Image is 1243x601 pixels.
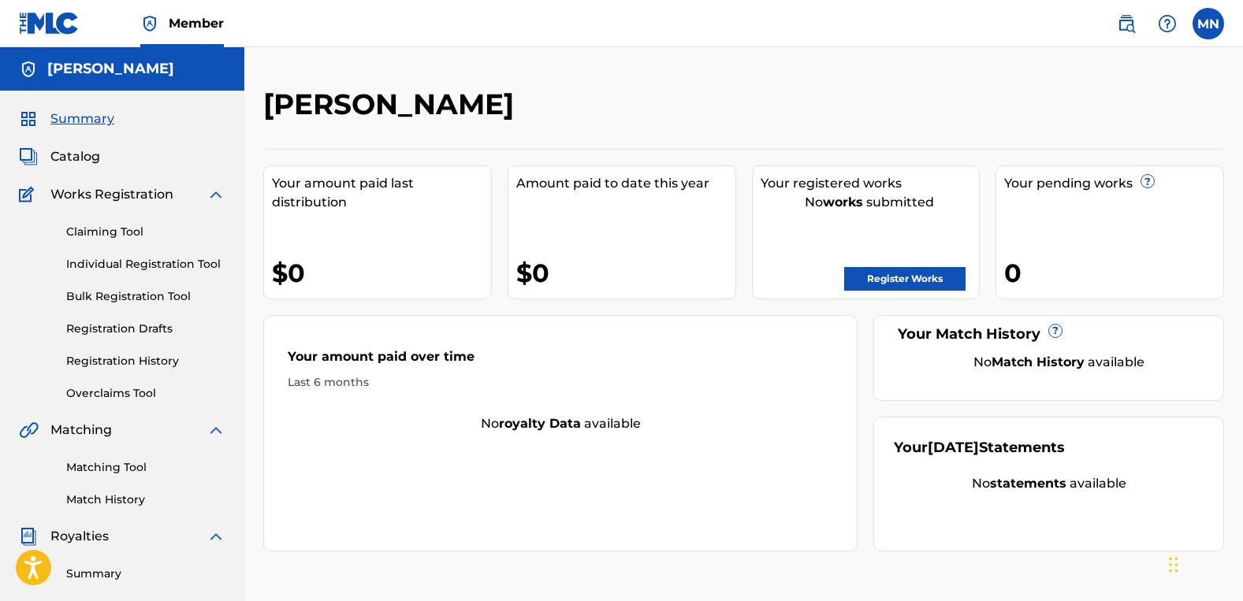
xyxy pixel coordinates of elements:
[844,267,966,291] a: Register Works
[50,109,114,128] span: Summary
[823,195,863,210] strong: works
[19,421,39,440] img: Matching
[140,14,159,33] img: Top Rightsholder
[66,224,225,240] a: Claiming Tool
[66,459,225,476] a: Matching Tool
[264,414,857,433] div: No available
[516,174,735,193] div: Amount paid to date this year
[66,321,225,337] a: Registration Drafts
[1111,8,1142,39] a: Public Search
[66,353,225,369] a: Registration History
[66,385,225,402] a: Overclaims Tool
[19,185,39,204] img: Works Registration
[19,60,38,79] img: Accounts
[914,353,1204,372] div: No available
[516,255,735,291] div: $0
[66,566,225,582] a: Summary
[894,324,1204,345] div: Your Match History
[1049,325,1062,337] span: ?
[1164,525,1243,601] iframe: Chat Widget
[992,354,1085,369] strong: Match History
[761,193,980,212] div: No submitted
[288,347,833,374] div: Your amount paid over time
[207,421,225,440] img: expand
[50,147,100,166] span: Catalog
[1199,379,1243,506] iframe: Resource Center
[50,527,109,546] span: Royalties
[1169,541,1178,588] div: Drag
[928,439,979,456] span: [DATE]
[1158,14,1177,33] img: help
[19,147,100,166] a: CatalogCatalog
[894,437,1065,458] div: Your Statements
[761,174,980,193] div: Your registered works
[50,185,173,204] span: Works Registration
[19,147,38,166] img: Catalog
[1193,8,1224,39] div: User Menu
[207,185,225,204] img: expand
[66,256,225,273] a: Individual Registration Tool
[19,109,114,128] a: SummarySummary
[66,288,225,305] a: Bulk Registration Tool
[1141,175,1154,187] span: ?
[66,492,225,508] a: Match History
[19,109,38,128] img: Summary
[1117,14,1136,33] img: search
[1152,8,1183,39] div: Help
[207,527,225,546] img: expand
[499,416,581,431] strong: royalty data
[50,421,112,440] span: Matching
[47,60,174,78] h5: Matthew Nader
[1004,174,1223,193] div: Your pending works
[272,174,491,212] div: Your amount paid last distribution
[1004,255,1223,291] div: 0
[169,14,224,32] span: Member
[272,255,491,291] div: $0
[288,374,833,391] div: Last 6 months
[263,87,522,122] h2: [PERSON_NAME]
[990,476,1066,491] strong: statements
[894,474,1204,493] div: No available
[19,12,80,35] img: MLC Logo
[19,527,38,546] img: Royalties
